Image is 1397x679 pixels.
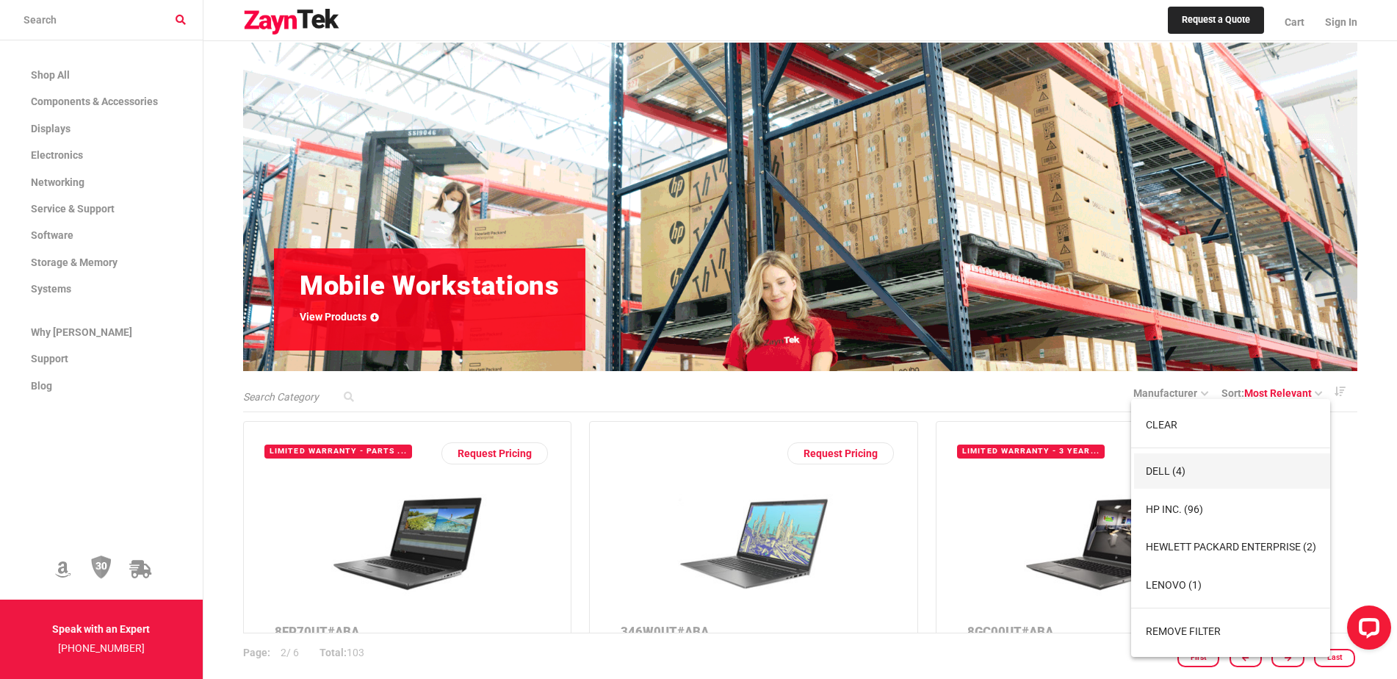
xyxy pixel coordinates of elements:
iframe: LiveChat chat widget [1335,600,1397,661]
span: Clear [1146,419,1177,431]
span: Dell (4) [1146,465,1185,477]
span: Hewlett Packard Enterprise (2) [1146,541,1316,553]
span: HP Inc. (96) [1146,503,1203,515]
span: Lenovo (1) [1146,579,1202,591]
span: Remove Filter [1146,625,1221,637]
